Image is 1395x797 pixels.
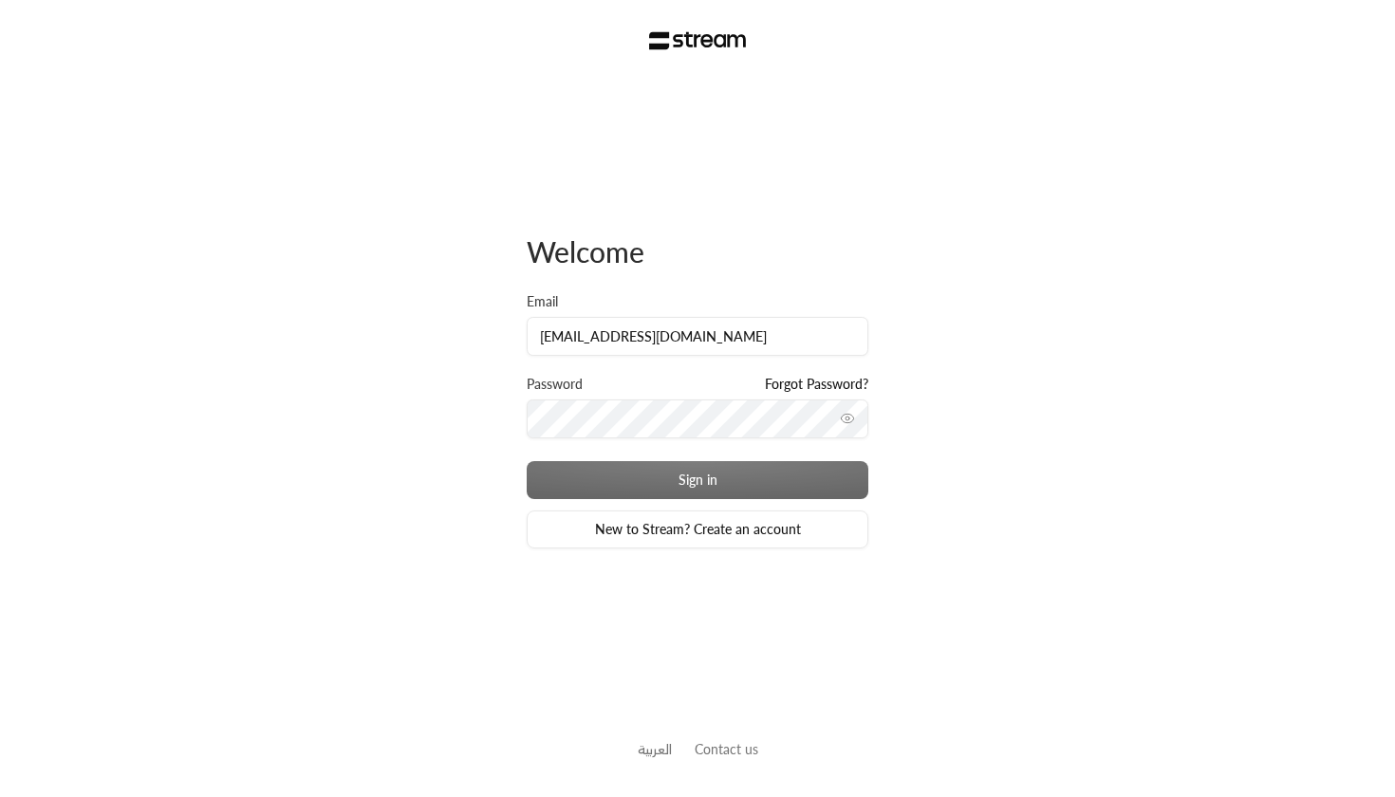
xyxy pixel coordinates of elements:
button: Contact us [695,739,758,759]
a: Forgot Password? [765,375,868,394]
a: العربية [638,732,672,767]
a: Contact us [695,741,758,757]
img: Stream Logo [649,31,747,50]
label: Email [527,292,558,311]
button: toggle password visibility [832,403,863,434]
label: Password [527,375,583,394]
a: New to Stream? Create an account [527,510,868,548]
span: Welcome [527,234,644,269]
